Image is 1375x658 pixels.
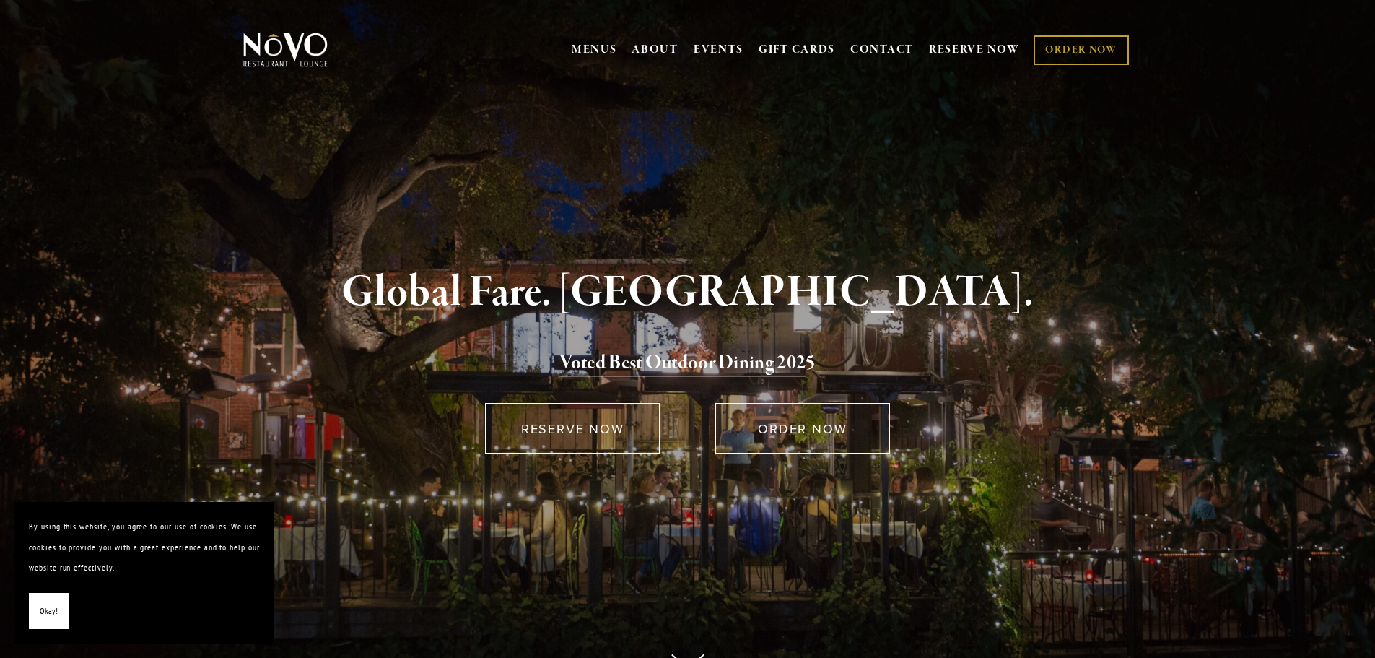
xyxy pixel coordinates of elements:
[850,36,914,64] a: CONTACT
[694,43,743,57] a: EVENTS
[632,43,678,57] a: ABOUT
[759,36,835,64] a: GIFT CARDS
[485,403,660,454] a: RESERVE NOW
[341,265,1034,320] strong: Global Fare. [GEOGRAPHIC_DATA].
[29,593,69,630] button: Okay!
[240,32,331,68] img: Novo Restaurant &amp; Lounge
[715,403,890,454] a: ORDER NOW
[929,36,1020,64] a: RESERVE NOW
[267,348,1109,378] h2: 5
[14,502,274,644] section: Cookie banner
[29,516,260,579] p: By using this website, you agree to our use of cookies. We use cookies to provide you with a grea...
[572,43,617,57] a: MENUS
[559,350,806,378] a: Voted Best Outdoor Dining 202
[1034,35,1128,65] a: ORDER NOW
[40,601,58,622] span: Okay!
